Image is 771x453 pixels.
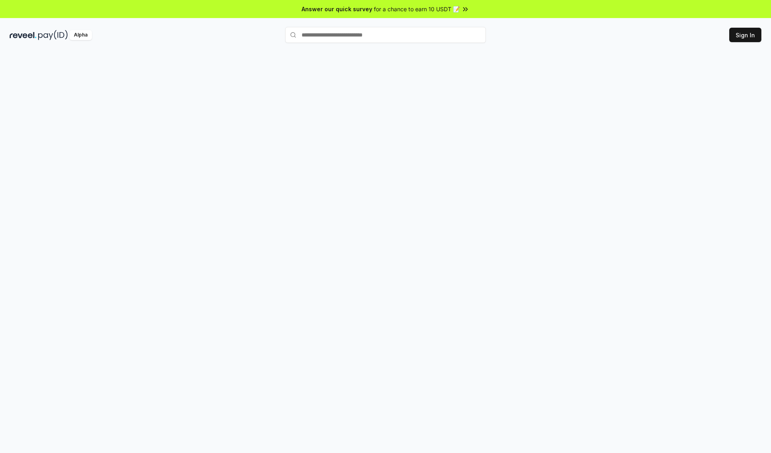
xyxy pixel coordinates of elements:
div: Alpha [69,30,92,40]
button: Sign In [729,28,761,42]
img: reveel_dark [10,30,37,40]
img: pay_id [38,30,68,40]
span: for a chance to earn 10 USDT 📝 [374,5,460,13]
span: Answer our quick survey [302,5,372,13]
